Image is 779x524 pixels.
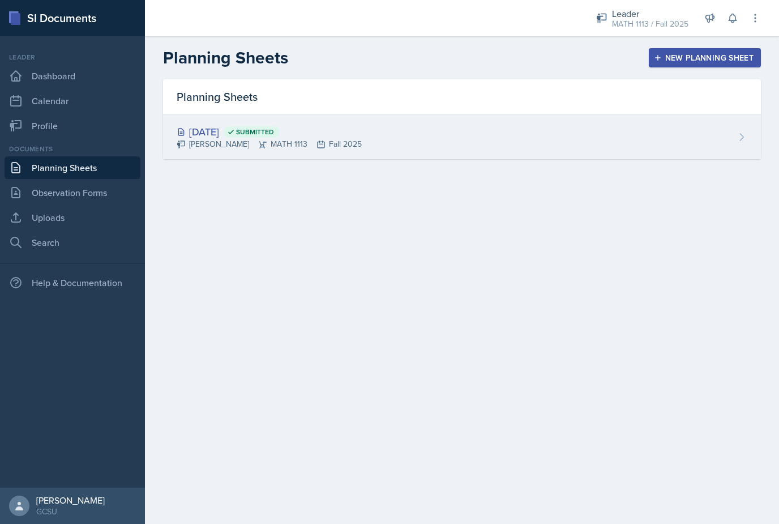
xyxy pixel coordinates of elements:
div: Help & Documentation [5,271,140,294]
div: [DATE] [177,124,362,139]
a: [DATE] Submitted [PERSON_NAME]MATH 1113Fall 2025 [163,115,761,159]
a: Planning Sheets [5,156,140,179]
div: MATH 1113 / Fall 2025 [612,18,688,30]
a: Dashboard [5,65,140,87]
div: Leader [5,52,140,62]
a: Profile [5,114,140,137]
div: Documents [5,144,140,154]
h2: Planning Sheets [163,48,288,68]
div: [PERSON_NAME] MATH 1113 Fall 2025 [177,138,362,150]
div: Leader [612,7,688,20]
a: Observation Forms [5,181,140,204]
a: Search [5,231,140,254]
a: Calendar [5,90,140,112]
button: New Planning Sheet [649,48,761,67]
div: New Planning Sheet [656,53,754,62]
div: GCSU [36,506,105,517]
div: [PERSON_NAME] [36,495,105,506]
span: Submitted [236,127,274,137]
a: Uploads [5,206,140,229]
div: Planning Sheets [163,79,761,115]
